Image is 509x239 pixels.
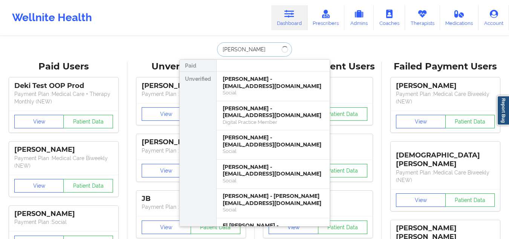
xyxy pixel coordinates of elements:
[396,82,495,90] div: [PERSON_NAME]
[191,220,240,234] button: Patient Data
[133,61,249,72] div: Unverified Users
[223,76,324,89] div: [PERSON_NAME] - [EMAIL_ADDRESS][DOMAIN_NAME]
[142,203,240,211] p: Payment Plan : Unmatched Plan
[223,105,324,119] div: [PERSON_NAME] - [EMAIL_ADDRESS][DOMAIN_NAME]
[223,134,324,148] div: [PERSON_NAME] - [EMAIL_ADDRESS][DOMAIN_NAME]
[142,194,240,203] div: JB
[223,222,324,236] div: El [PERSON_NAME] - [EMAIL_ADDRESS][DOMAIN_NAME]
[318,220,368,234] button: Patient Data
[318,164,368,177] button: Patient Data
[142,164,191,177] button: View
[478,5,509,30] a: Account
[5,61,122,72] div: Paid Users
[223,148,324,154] div: Social
[271,5,307,30] a: Dashboard
[396,90,495,105] p: Payment Plan : Medical Care Biweekly (NEW)
[269,220,318,234] button: View
[223,89,324,96] div: Social
[318,107,368,121] button: Patient Data
[396,145,495,168] div: [DEMOGRAPHIC_DATA][PERSON_NAME]
[142,90,240,98] p: Payment Plan : Unmatched Plan
[344,5,374,30] a: Admins
[497,96,509,125] a: Report Bug
[142,82,240,90] div: [PERSON_NAME]
[14,218,113,226] p: Payment Plan : Social
[14,179,64,193] button: View
[14,210,113,218] div: [PERSON_NAME]
[14,82,113,90] div: Deki Test OOP Prod
[440,5,479,30] a: Medications
[14,154,113,170] p: Payment Plan : Medical Care Biweekly (NEW)
[142,138,240,146] div: [PERSON_NAME]
[396,169,495,184] p: Payment Plan : Medical Care Biweekly (NEW)
[142,107,191,121] button: View
[142,220,191,234] button: View
[405,5,440,30] a: Therapists
[374,5,405,30] a: Coaches
[445,193,495,207] button: Patient Data
[223,163,324,177] div: [PERSON_NAME] - [EMAIL_ADDRESS][DOMAIN_NAME]
[223,193,324,207] div: [PERSON_NAME] - [PERSON_NAME][EMAIL_ADDRESS][DOMAIN_NAME]
[223,177,324,184] div: Social
[396,193,446,207] button: View
[14,90,113,105] p: Payment Plan : Medical Care + Therapy Monthly (NEW)
[63,179,113,193] button: Patient Data
[14,115,64,128] button: View
[396,115,446,128] button: View
[223,207,324,213] div: Social
[142,147,240,154] p: Payment Plan : Unmatched Plan
[223,119,324,125] div: Digital Practice Member
[307,5,345,30] a: Prescribers
[387,61,504,72] div: Failed Payment Users
[180,60,216,72] div: Paid
[445,115,495,128] button: Patient Data
[14,145,113,154] div: [PERSON_NAME]
[63,115,113,128] button: Patient Data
